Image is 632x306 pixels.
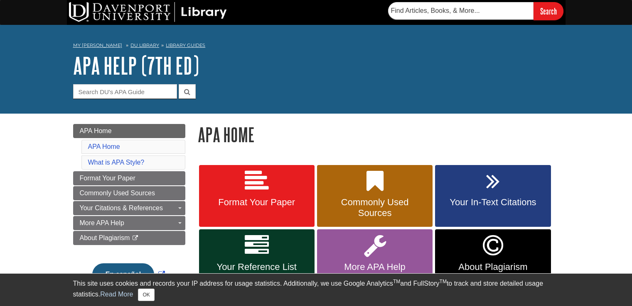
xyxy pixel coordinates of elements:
[199,229,315,293] a: Your Reference List
[441,197,544,208] span: Your In-Text Citations
[435,165,551,227] a: Your In-Text Citations
[80,219,124,226] span: More APA Help
[138,289,154,301] button: Close
[441,262,544,272] span: About Plagiarism
[73,231,185,245] a: About Plagiarism
[440,279,447,284] sup: TM
[100,291,133,298] a: Read More
[317,165,433,227] a: Commonly Used Sources
[323,262,426,272] span: More APA Help
[69,2,227,22] img: DU Library
[435,229,551,293] a: Link opens in new window
[73,186,185,200] a: Commonly Used Sources
[130,42,159,48] a: DU Library
[73,40,559,53] nav: breadcrumb
[80,189,155,197] span: Commonly Used Sources
[73,124,185,138] a: APA Home
[199,165,315,227] a: Format Your Paper
[205,197,308,208] span: Format Your Paper
[73,84,177,99] input: Search DU's APA Guide
[534,2,563,20] input: Search
[317,229,433,293] a: More APA Help
[80,204,163,211] span: Your Citations & References
[88,143,120,150] a: APA Home
[393,279,400,284] sup: TM
[73,201,185,215] a: Your Citations & References
[92,263,154,286] button: En español
[80,234,130,241] span: About Plagiarism
[73,216,185,230] a: More APA Help
[88,159,145,166] a: What is APA Style?
[90,271,167,278] a: Link opens in new window
[73,279,559,301] div: This site uses cookies and records your IP address for usage statistics. Additionally, we use Goo...
[388,2,563,20] form: Searches DU Library's articles, books, and more
[80,127,112,134] span: APA Home
[73,124,185,300] div: Guide Page Menu
[73,171,185,185] a: Format Your Paper
[323,197,426,219] span: Commonly Used Sources
[198,124,559,145] h1: APA Home
[205,262,308,272] span: Your Reference List
[80,175,135,182] span: Format Your Paper
[166,42,205,48] a: Library Guides
[73,42,122,49] a: My [PERSON_NAME]
[388,2,534,19] input: Find Articles, Books, & More...
[73,53,199,78] a: APA Help (7th Ed)
[132,236,139,241] i: This link opens in a new window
